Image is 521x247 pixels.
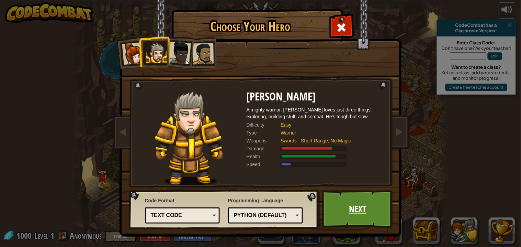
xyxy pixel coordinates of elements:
[173,19,328,34] h1: Choose Your Hero
[139,36,170,67] li: Sir Tharin Thunderfist
[281,137,377,144] div: Swords - Short Range, No Magic
[247,153,384,160] div: Gains 140% of listed Warrior armor health.
[151,212,210,219] div: Text code
[247,129,281,136] div: Type
[247,161,384,168] div: Moves at 6 meters per second.
[114,36,148,69] li: Captain Anya Weston
[155,91,224,185] img: knight-pose.png
[247,121,281,128] div: Difficulty
[247,91,384,103] h2: [PERSON_NAME]
[247,145,281,152] div: Damage
[228,197,303,204] span: Programming Language
[161,35,194,68] li: Lady Ida Justheart
[129,190,320,229] img: language-selector-background.png
[247,145,384,152] div: Deals 120% of listed Warrior weapon damage.
[247,153,281,160] div: Health
[247,161,281,168] div: Speed
[234,212,293,219] div: Python (Default)
[145,197,220,204] span: Code Format
[247,106,384,120] div: A mighty warrior. [PERSON_NAME] loves just three things: exploring, building stuff, and combat. H...
[185,37,217,69] li: Alejandro the Duelist
[322,190,394,228] a: Next
[281,129,377,136] div: Warrior
[281,121,377,128] div: Easy
[247,137,281,144] div: Weapons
